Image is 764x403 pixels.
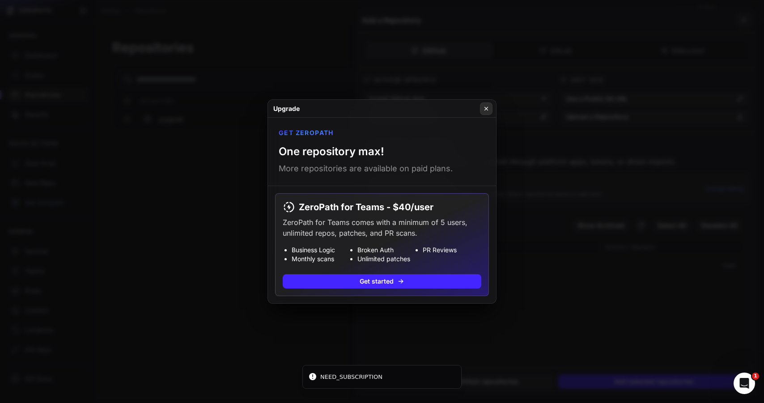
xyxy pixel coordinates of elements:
span: 1 [752,373,759,380]
iframe: Intercom live chat [734,373,755,394]
h4: Upgrade [273,104,300,113]
h1: One repository max! [279,144,384,159]
li: Unlimited patches [357,255,416,263]
div: NEED_SUBSCRIPTION [320,373,382,382]
li: Broken Auth [357,246,416,255]
h4: ZeroPath for Teams - $40/user [283,201,481,213]
button: ZeroPath for Teams - $40/user ZeroPath for Teams comes with a minimum of 5 users, unlimited repos... [275,193,489,296]
li: PR Reviews [423,246,481,255]
p: ZeroPath for Teams comes with a minimum of 5 users, unlimited repos, patches, and PR scans. [283,217,481,238]
li: Monthly scans [292,255,350,263]
p: Get ZeroPath [279,128,334,137]
li: Business Logic [292,246,350,255]
button: Get started [283,274,481,288]
p: More repositories are available on paid plans. [279,162,453,175]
